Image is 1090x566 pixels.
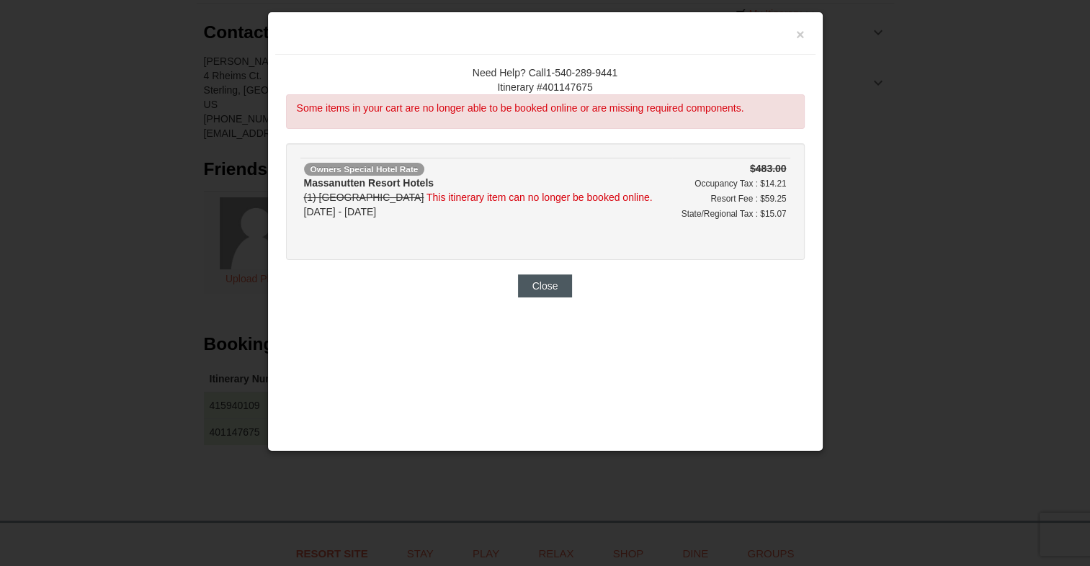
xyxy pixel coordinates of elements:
[304,192,424,203] s: (1) [GEOGRAPHIC_DATA]
[796,27,805,42] button: ×
[286,66,805,94] div: Need Help? Call1-540-289-9441 Itinerary #401147675
[750,163,787,174] strike: $483.00
[304,163,425,176] span: Owners Special Hotel Rate
[426,192,653,203] span: This itinerary item can no longer be booked online.
[710,194,786,204] small: Resort Fee : $59.25
[682,209,787,219] small: State/Regional Tax : $15.07
[304,177,434,189] strong: Massanutten Resort Hotels
[518,274,573,297] button: Close
[297,101,779,115] p: Some items in your cart are no longer able to be booked online or are missing required components.
[694,179,786,189] small: Occupancy Tax : $14.21
[304,176,669,219] div: [DATE] - [DATE]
